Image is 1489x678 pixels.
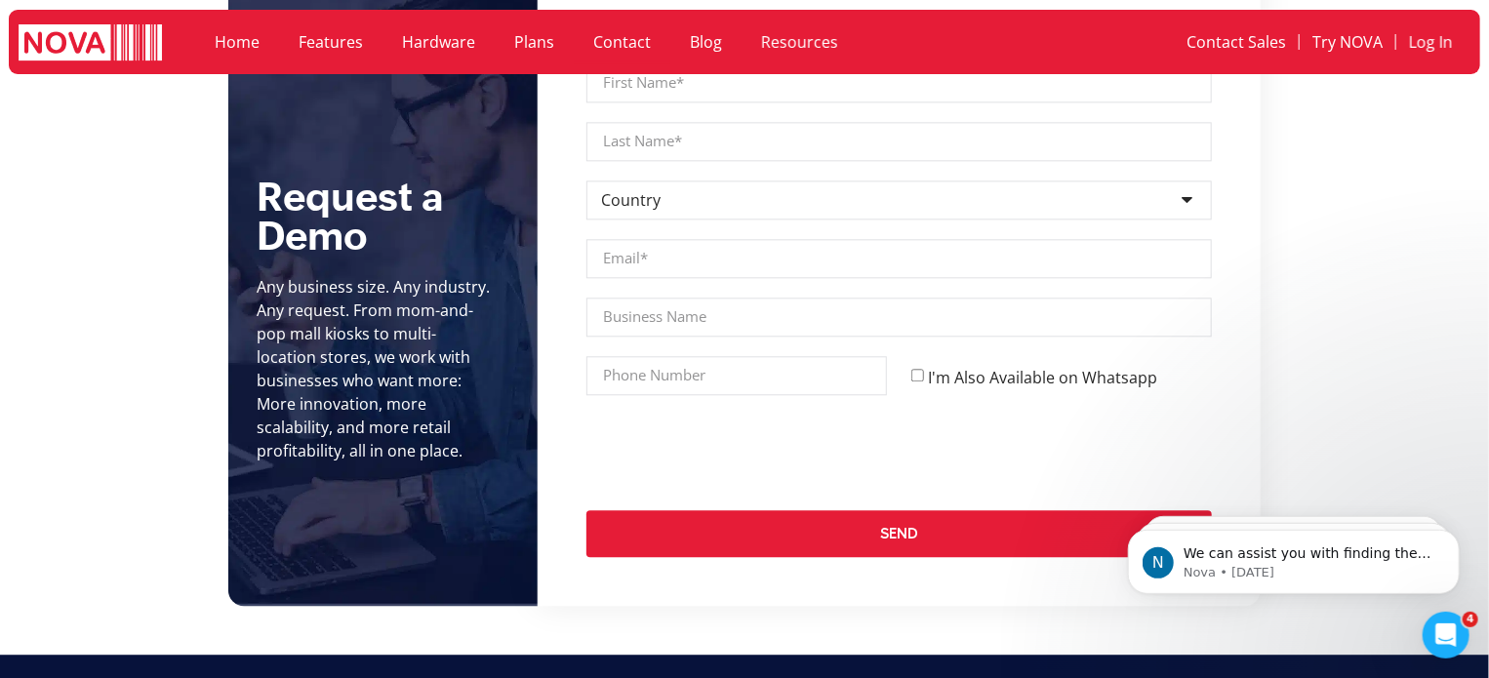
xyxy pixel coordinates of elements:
nav: Menu [1044,20,1466,64]
a: Blog [670,20,742,64]
div: Any business size. Any industry. Any request. From mom-and-pop mall kiosks to multi-location stor... [258,275,494,462]
a: Hardware [382,20,495,64]
iframe: Intercom notifications message [1099,489,1489,625]
a: Try NOVA [1300,20,1395,64]
a: Contact Sales [1174,20,1299,64]
input: Business Name [586,298,1212,337]
h5: Request a Demo [258,178,509,256]
a: Home [195,20,279,64]
a: Features [279,20,382,64]
iframe: Intercom live chat [1423,612,1469,658]
a: Log In [1396,20,1466,64]
span: 4 [1463,612,1478,627]
a: Resources [742,20,858,64]
input: First Name* [586,63,1212,102]
label: I'm Also Available on Whatsapp [928,367,1157,388]
span: Send [880,526,918,541]
nav: Menu [195,20,1024,64]
input: Last Name* [586,122,1212,161]
button: Send [586,510,1212,557]
input: Email* [586,239,1212,278]
a: Contact [574,20,670,64]
a: Plans [495,20,574,64]
input: Only numbers and phone characters (#, -, *, etc) are accepted. [586,356,887,395]
img: logo white [19,24,162,64]
iframe: reCAPTCHA [586,415,883,491]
